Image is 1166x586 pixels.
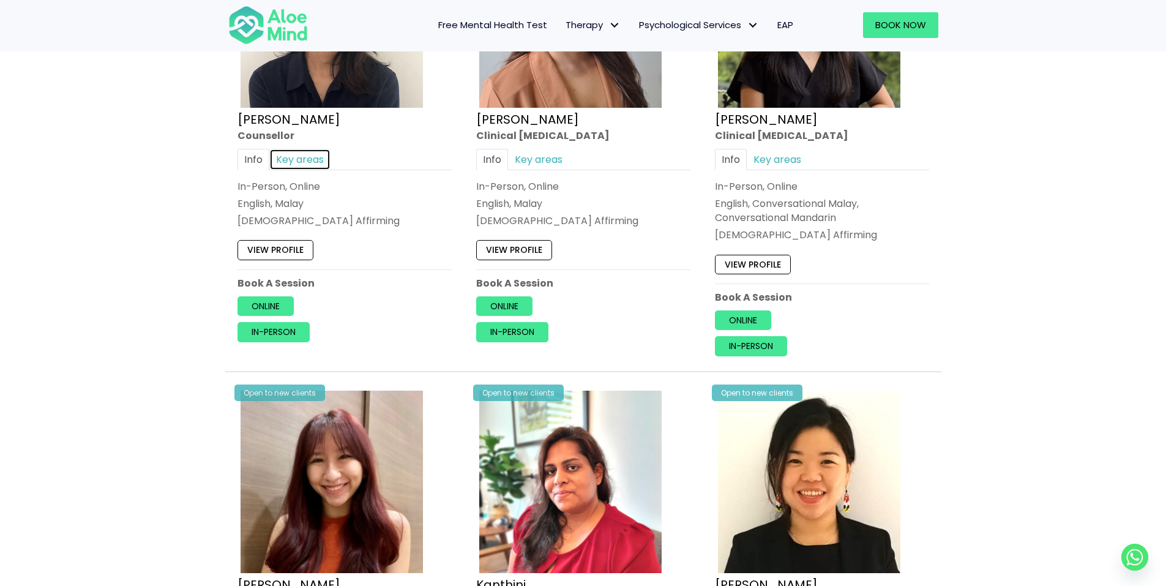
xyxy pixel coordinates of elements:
a: [PERSON_NAME] [476,110,579,127]
a: Key areas [269,148,331,170]
a: Key areas [747,148,808,170]
img: Aloe mind Logo [228,5,308,45]
p: Book A Session [715,290,929,304]
div: [DEMOGRAPHIC_DATA] Affirming [237,214,452,228]
p: English, Malay [476,197,690,211]
a: [PERSON_NAME] [715,110,818,127]
a: In-person [476,322,548,342]
span: Psychological Services [639,18,759,31]
span: Psychological Services: submenu [744,17,762,34]
div: [DEMOGRAPHIC_DATA] Affirming [476,214,690,228]
div: Clinical [MEDICAL_DATA] [715,128,929,142]
p: Book A Session [476,276,690,290]
div: Counsellor [237,128,452,142]
span: Free Mental Health Test [438,18,547,31]
p: English, Conversational Malay, Conversational Mandarin [715,197,929,225]
img: Karen Counsellor [718,391,900,573]
div: [DEMOGRAPHIC_DATA] Affirming [715,228,929,242]
a: Info [715,148,747,170]
span: Book Now [875,18,926,31]
p: English, Malay [237,197,452,211]
a: Online [237,296,294,316]
div: Clinical [MEDICAL_DATA] [476,128,690,142]
div: Open to new clients [473,385,564,401]
div: In-Person, Online [237,179,452,193]
span: Therapy: submenu [606,17,624,34]
a: View profile [237,240,313,260]
div: Open to new clients [712,385,802,401]
a: Key areas [508,148,569,170]
a: Info [237,148,269,170]
a: Info [476,148,508,170]
nav: Menu [324,12,802,38]
a: View profile [715,254,791,274]
a: Online [476,296,533,316]
div: Open to new clients [234,385,325,401]
a: Psychological ServicesPsychological Services: submenu [630,12,768,38]
a: In-person [237,322,310,342]
span: EAP [777,18,793,31]
span: Therapy [566,18,621,31]
a: Free Mental Health Test [429,12,556,38]
a: View profile [476,240,552,260]
a: Book Now [863,12,938,38]
a: TherapyTherapy: submenu [556,12,630,38]
div: In-Person, Online [715,179,929,193]
a: Whatsapp [1121,544,1148,571]
img: Jean-300×300 [241,391,423,573]
img: Kanthini-profile [479,391,662,573]
a: In-person [715,336,787,356]
a: Online [715,310,771,330]
a: [PERSON_NAME] [237,110,340,127]
a: EAP [768,12,802,38]
div: In-Person, Online [476,179,690,193]
p: Book A Session [237,276,452,290]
